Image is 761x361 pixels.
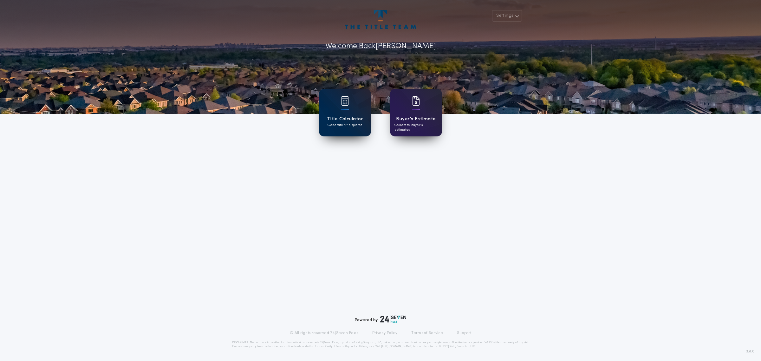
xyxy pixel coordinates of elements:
p: Generate buyer's estimates [394,123,438,132]
h1: Buyer's Estimate [396,115,436,123]
a: card iconTitle CalculatorGenerate title quotes [319,89,371,136]
span: 3.8.0 [746,349,755,354]
img: account-logo [345,10,416,29]
a: card iconBuyer's EstimateGenerate buyer's estimates [390,89,442,136]
a: Privacy Policy [372,331,398,336]
p: DISCLAIMER: This estimate is provided for informational purposes only. 24|Seven Fees, a product o... [232,341,529,348]
p: Welcome Back [PERSON_NAME] [325,41,436,52]
a: [URL][DOMAIN_NAME] [381,345,413,348]
p: Generate title quotes [328,123,362,128]
p: © All rights reserved. 24|Seven Fees [290,331,358,336]
div: Powered by [355,315,406,323]
img: card icon [341,96,349,106]
button: Settings [492,10,522,22]
h1: Title Calculator [327,115,363,123]
a: Support [457,331,471,336]
img: card icon [412,96,420,106]
img: logo [380,315,406,323]
a: Terms of Service [411,331,443,336]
